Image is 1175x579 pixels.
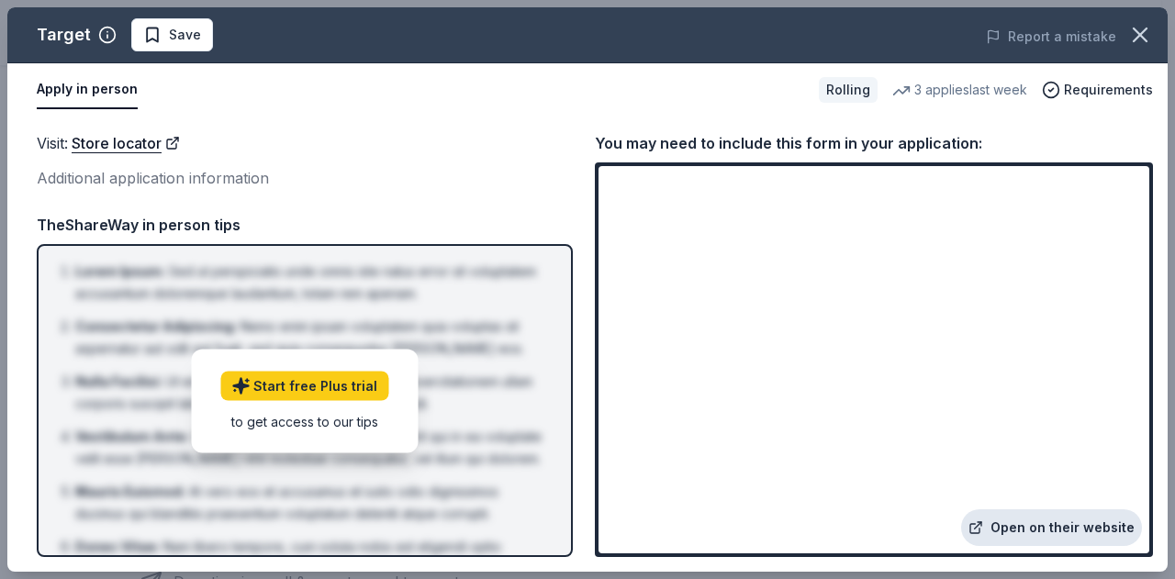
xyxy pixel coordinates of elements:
span: Mauris Euismod : [75,484,185,499]
span: Requirements [1064,79,1153,101]
li: Nemo enim ipsam voluptatem quia voluptas sit aspernatur aut odit aut fugit, sed quia consequuntur... [75,316,545,360]
span: Consectetur Adipiscing : [75,318,237,334]
button: Save [131,18,213,51]
div: to get access to our tips [220,411,388,430]
a: Open on their website [961,509,1142,546]
div: TheShareWay in person tips [37,213,573,237]
div: Target [37,20,91,50]
li: At vero eos et accusamus et iusto odio dignissimos ducimus qui blanditiis praesentium voluptatum ... [75,481,545,525]
span: Nulla Facilisi : [75,373,162,389]
button: Requirements [1042,79,1153,101]
button: Report a mistake [986,26,1116,48]
li: Quis autem vel eum iure reprehenderit qui in ea voluptate velit esse [PERSON_NAME] nihil molestia... [75,426,545,470]
li: Sed ut perspiciatis unde omnis iste natus error sit voluptatem accusantium doloremque laudantium,... [75,261,545,305]
div: Rolling [819,77,878,103]
div: You may need to include this form in your application: [595,131,1153,155]
li: Ut enim ad minima veniam, quis nostrum exercitationem ullam corporis suscipit laboriosam, nisi ut... [75,371,545,415]
span: Save [169,24,201,46]
div: 3 applies last week [892,79,1027,101]
button: Apply in person [37,71,138,109]
span: Lorem Ipsum : [75,263,165,279]
span: Donec Vitae : [75,539,160,554]
div: Visit : [37,131,573,155]
a: Store locator [72,131,180,155]
span: Vestibulum Ante : [75,429,189,444]
a: Start free Plus trial [220,371,388,400]
div: Additional application information [37,166,573,190]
